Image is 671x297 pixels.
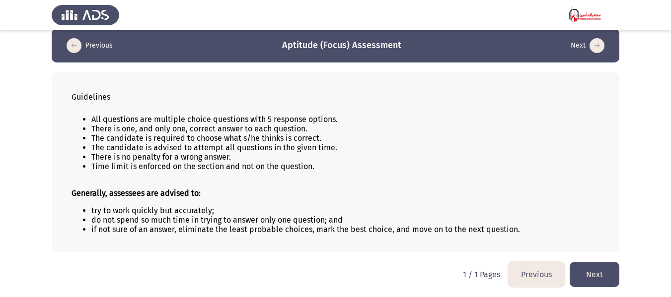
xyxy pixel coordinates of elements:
[91,133,599,143] li: The candidate is required to choose what s/he thinks is correct.
[282,39,401,52] h3: Aptitude (Focus) Assessment
[72,188,201,198] strong: Generally, assessees are advised to:
[52,1,119,29] img: Assess Talent Management logo
[72,92,599,102] div: Guidelines
[91,162,599,171] li: Time limit is enforced on the section and not on the question.
[91,225,599,234] li: if not sure of an answer, eliminate the least probable choices, mark the best choice, and move on...
[552,1,619,29] img: Assessment logo of MIC - B- 3 English Module Assessments Tue Feb 21
[91,115,599,124] li: All questions are multiple choice questions with 5 response options.
[570,262,619,287] button: load next page
[64,38,116,54] button: load previous page
[463,270,500,279] p: 1 / 1 Pages
[91,124,599,133] li: There is one, and only one, correct answer to each question.
[91,215,599,225] li: do not spend so much time in trying to answer only one question; and
[568,38,607,54] button: load next page
[91,143,599,152] li: The candidate is advised to attempt all questions in the given time.
[91,206,599,215] li: try to work quickly but accurately;
[91,152,599,162] li: There is no penalty for a wrong answer.
[508,262,565,287] button: load previous page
